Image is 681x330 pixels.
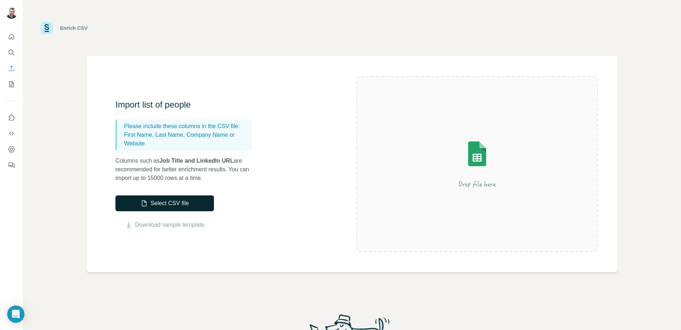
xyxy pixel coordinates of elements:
button: Enrich CSV [6,62,17,75]
button: Download sample template [115,221,214,229]
button: My lists [6,78,17,91]
button: Feedback [6,159,17,172]
img: Surfe Logo [41,22,53,34]
button: Select CSV file [115,195,214,211]
img: Surfe Illustration - Drop file here or select below [412,121,542,207]
p: Columns such as are recommended for better enrichment results. You can import up to 15000 rows at... [115,157,259,182]
a: Download sample template [135,221,205,229]
button: Use Surfe on LinkedIn [6,111,17,124]
button: Dashboard [6,143,17,156]
div: Open Intercom Messenger [7,306,24,323]
span: Job Title and LinkedIn URL [160,158,234,164]
img: Avatar [6,7,17,19]
h3: Import list of people [115,99,259,110]
button: Quick start [6,30,17,43]
button: Search [6,46,17,59]
div: Enrich CSV [60,24,87,32]
p: First Name, Last Name, Company Name or Website. [124,131,249,148]
p: Please include these columns in the CSV file: [124,122,249,131]
button: Use Surfe API [6,127,17,140]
